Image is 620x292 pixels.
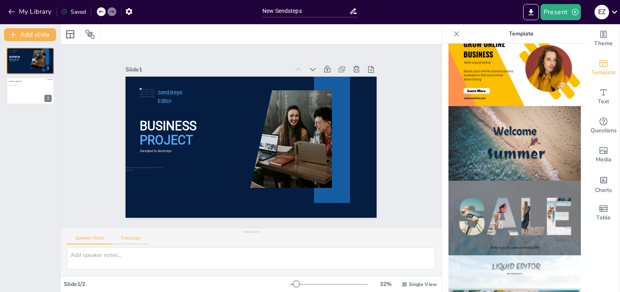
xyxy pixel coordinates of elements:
[64,280,290,288] div: Slide 1 / 2
[158,98,172,104] span: Editor
[10,84,18,86] span: Click to add text
[587,198,620,227] div: Add a table
[591,68,616,77] span: Template
[596,155,612,164] span: Media
[591,126,617,135] span: Questions
[448,181,581,255] img: thumb-6.png
[594,39,613,48] span: Theme
[44,65,52,72] div: 1
[67,236,113,244] button: Speaker Notes
[409,281,437,288] span: Single View
[64,28,77,41] div: Layout
[4,28,56,41] button: Add slide
[262,5,349,17] input: Insert title
[158,90,182,96] span: Sendsteps
[61,8,86,16] div: Saved
[587,169,620,198] div: Add charts and graphs
[13,50,17,51] span: Sendsteps
[587,111,620,140] div: Get real-time input from your audience
[596,213,611,222] span: Table
[540,4,581,20] button: Present
[44,95,52,102] div: 2
[9,58,19,61] span: PROJECT
[6,48,54,74] div: 1
[9,80,22,82] span: Click to add title
[587,140,620,169] div: Add images, graphics, shapes or video
[448,31,581,106] img: thumb-4.png
[6,5,55,18] button: My Library
[595,4,609,20] button: E Z
[523,4,539,20] button: Export to PowerPoint
[13,52,15,53] span: Editor
[598,97,609,106] span: Text
[448,106,581,181] img: thumb-5.png
[376,280,395,288] div: 32 %
[6,77,54,104] div: 2
[587,24,620,53] div: Change the overall theme
[9,56,20,58] span: BUSINESS
[140,119,197,133] span: BUSINESS
[113,236,149,244] button: Transcript
[140,149,171,153] span: Developed by Sendsteps
[85,29,95,39] span: Position
[126,66,289,73] div: Slide 1
[595,5,609,19] div: E Z
[587,82,620,111] div: Add text boxes
[587,53,620,82] div: Add ready made slides
[463,24,579,44] p: Template
[9,61,15,62] span: Developed by Sendsteps
[595,186,612,195] span: Charts
[140,133,193,147] span: PROJECT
